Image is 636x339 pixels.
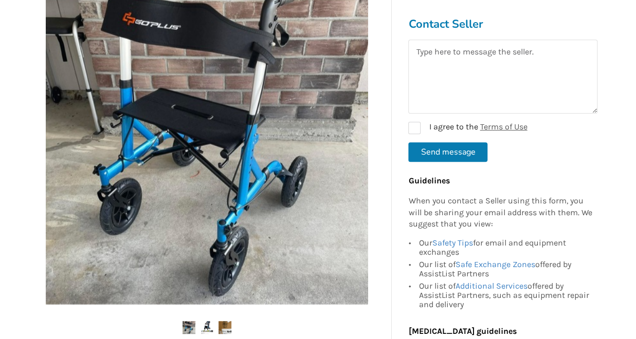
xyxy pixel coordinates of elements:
div: Our for email and equipment exchanges [419,239,592,259]
a: Safety Tips [432,238,473,248]
a: Terms of Use [480,122,527,131]
h3: Contact Seller [408,17,597,31]
a: Safe Exchange Zones [455,260,535,270]
a: Additional Services [455,281,527,291]
p: When you contact a Seller using this form, you will be sharing your email address with them. We s... [408,195,592,231]
b: [MEDICAL_DATA] guidelines [408,327,516,336]
img: go plus walker -walker-mobility-port coquitlam-assistlist-listing [183,321,195,334]
div: Our list of offered by AssistList Partners, such as equipment repair and delivery [419,280,592,310]
button: Send message [408,142,487,162]
img: go plus walker -walker-mobility-port coquitlam-assistlist-listing [219,321,231,334]
label: I agree to the [408,122,527,134]
div: Our list of offered by AssistList Partners [419,259,592,280]
b: Guidelines [408,176,449,185]
img: go plus walker -walker-mobility-port coquitlam-assistlist-listing [201,321,213,334]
